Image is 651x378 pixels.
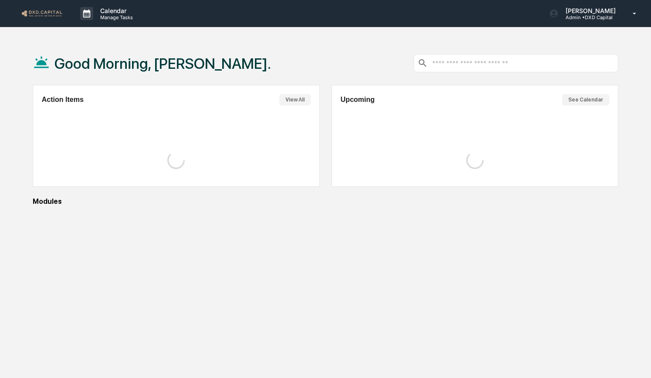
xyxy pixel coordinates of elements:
h1: Good Morning, [PERSON_NAME]. [54,55,271,72]
button: View All [279,94,311,105]
h2: Upcoming [341,96,375,104]
div: Modules [33,197,619,206]
button: See Calendar [562,94,609,105]
p: Calendar [93,7,137,14]
p: [PERSON_NAME] [559,7,620,14]
img: logo [21,9,63,17]
p: Admin • DXD Capital [559,14,620,20]
h2: Action Items [42,96,84,104]
p: Manage Tasks [93,14,137,20]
